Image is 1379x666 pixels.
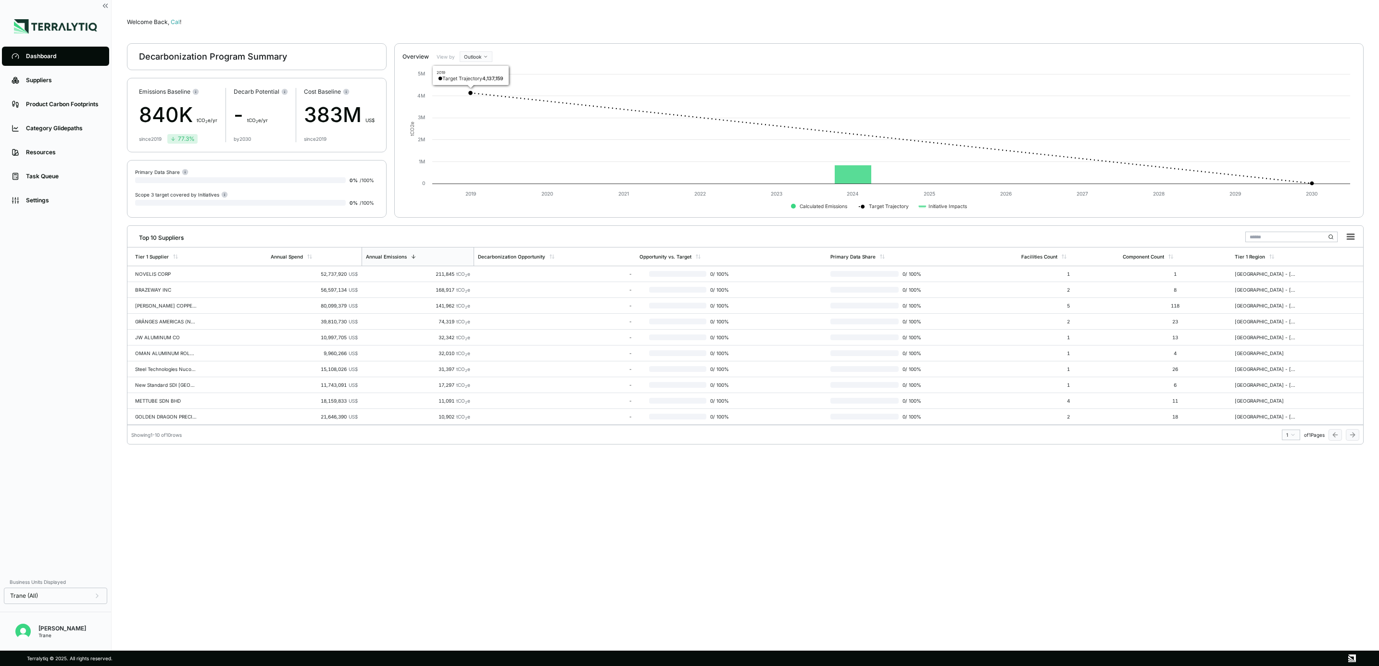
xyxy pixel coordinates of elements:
[365,117,375,123] span: US$
[618,191,629,197] text: 2021
[706,303,732,308] span: 0 / 100 %
[234,88,288,96] div: Decarb Potential
[478,334,632,340] div: -
[1235,334,1296,340] div: [GEOGRAPHIC_DATA] - [US_STATE]
[366,254,407,259] div: Annual Emissions
[1123,414,1227,419] div: 18
[706,414,732,419] span: 0 / 100 %
[365,271,471,277] div: 211,845
[869,203,909,210] text: Target Trajectory
[350,177,358,183] span: 0 %
[465,416,467,420] sub: 2
[135,319,197,324] div: GRÄNGES AMERICAS (NORANDAL)
[1021,319,1116,324] div: 2
[26,173,100,180] div: Task Queue
[465,369,467,373] sub: 2
[1021,350,1116,356] div: 1
[365,287,471,293] div: 168,917
[365,319,471,324] div: 74,319
[899,271,923,277] span: 0 / 100 %
[256,120,258,124] sub: 2
[350,200,358,206] span: 0 %
[271,271,358,277] div: 52,737,920
[928,203,967,210] text: Initiative Impacts
[365,303,471,308] div: 141,962
[349,287,358,293] span: US$
[271,287,358,293] div: 56,597,134
[899,334,923,340] span: 0 / 100 %
[1235,303,1296,308] div: [GEOGRAPHIC_DATA] - [US_STATE]
[234,99,288,130] div: -
[127,18,1364,26] div: Welcome Back,
[135,334,197,340] div: JW ALUMINUM CO
[365,382,471,388] div: 17,297
[541,191,553,197] text: 2020
[26,148,100,156] div: Resources
[1123,303,1227,308] div: 118
[1286,432,1296,438] div: 1
[4,576,107,588] div: Business Units Displayed
[304,88,375,96] div: Cost Baseline
[1235,398,1296,404] div: [GEOGRAPHIC_DATA]
[135,382,197,388] div: New Standard SDI [GEOGRAPHIC_DATA]
[409,124,415,127] tspan: 2
[456,319,470,324] span: tCO e
[899,414,923,419] span: 0 / 100 %
[706,350,732,356] span: 0 / 100 %
[26,52,100,60] div: Dashboard
[180,18,181,25] span: !
[1000,191,1012,197] text: 2026
[135,271,197,277] div: NOVELIS CORP
[271,303,358,308] div: 80,099,379
[26,100,100,108] div: Product Carbon Footprints
[271,366,358,372] div: 15,108,026
[271,334,358,340] div: 10,997,705
[349,366,358,372] span: US$
[464,54,481,60] span: Outlook
[135,414,197,419] div: GOLDEN DRAGON PRECISE COPPER
[899,287,923,293] span: 0 / 100 %
[26,197,100,204] div: Settings
[349,350,358,356] span: US$
[360,200,374,206] span: / 100 %
[1235,350,1296,356] div: [GEOGRAPHIC_DATA]
[10,592,38,600] span: Trane (All)
[1021,414,1116,419] div: 2
[899,303,923,308] span: 0 / 100 %
[365,366,471,372] div: 31,397
[899,319,923,324] span: 0 / 100 %
[38,632,86,638] div: Trane
[1021,271,1116,277] div: 1
[1235,319,1296,324] div: [GEOGRAPHIC_DATA] - [US_STATE]
[1123,398,1227,404] div: 11
[304,99,375,130] div: 383M
[1235,271,1296,277] div: [GEOGRAPHIC_DATA] - [US_STATE]
[349,398,358,404] span: US$
[456,382,470,388] span: tCO e
[478,254,545,259] div: Decarbonization Opportunity
[409,122,415,136] text: tCO e
[465,305,467,309] sub: 2
[402,53,429,61] div: Overview
[1123,287,1227,293] div: 8
[706,271,732,277] span: 0 / 100 %
[271,254,303,259] div: Annual Spend
[15,624,31,639] img: Cal Krause
[1077,191,1088,197] text: 2027
[1123,254,1164,259] div: Component Count
[38,625,86,632] div: [PERSON_NAME]
[1235,254,1265,259] div: Tier 1 Region
[706,382,732,388] span: 0 / 100 %
[1123,319,1227,324] div: 23
[456,366,470,372] span: tCO e
[706,287,732,293] span: 0 / 100 %
[1021,334,1116,340] div: 1
[1123,382,1227,388] div: 6
[26,76,100,84] div: Suppliers
[419,159,425,164] text: 1M
[456,414,470,419] span: tCO e
[422,180,425,186] text: 0
[418,71,425,76] text: 5M
[365,350,471,356] div: 32,010
[135,350,197,356] div: OMAN ALUMINUM ROLLING COMPANY LLC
